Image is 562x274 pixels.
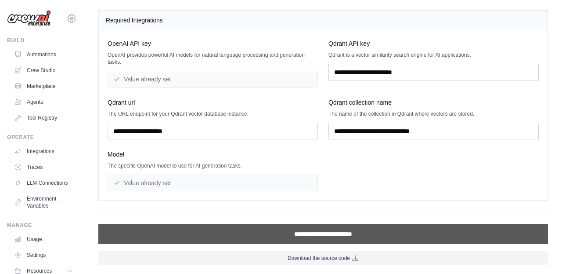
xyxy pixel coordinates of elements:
[108,110,318,117] p: The URL endpoint for your Qdrant vector database instance.
[11,95,77,109] a: Agents
[98,251,548,265] a: Download the source code
[328,39,370,48] span: Qdrant API key
[11,248,77,262] a: Settings
[11,192,77,213] a: Environment Variables
[7,37,77,44] div: Build
[328,98,392,107] span: Qdrant collection name
[7,134,77,141] div: Operate
[11,232,77,246] a: Usage
[11,63,77,77] a: Crew Studio
[11,144,77,158] a: Integrations
[108,51,318,66] p: OpenAI provides powerful AI models for natural language processing and generation tasks.
[108,175,318,191] div: Value already set
[108,71,318,88] div: Value already set
[328,110,539,117] p: The name of the collection in Qdrant where vectors are stored.
[288,255,350,262] span: Download the source code
[7,10,51,27] img: Logo
[7,222,77,229] div: Manage
[108,98,135,107] span: Qdrant url
[108,162,318,169] p: The specific OpenAI model to use for AI generation tasks.
[11,176,77,190] a: LLM Connections
[11,111,77,125] a: Tool Registry
[108,150,124,159] span: Model
[106,16,540,25] h4: Required Integrations
[11,79,77,93] a: Marketplace
[108,39,151,48] span: OpenAI API key
[11,47,77,62] a: Automations
[11,160,77,174] a: Traces
[328,51,539,58] p: Qdrant is a vector similarity search engine for AI applications.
